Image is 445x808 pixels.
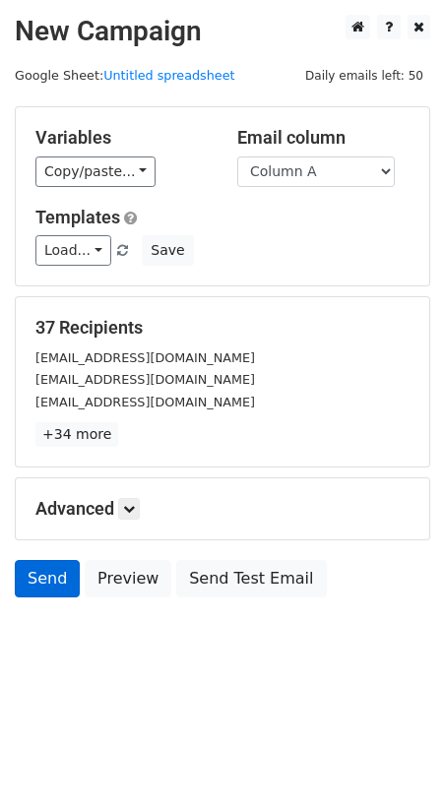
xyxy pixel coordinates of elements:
button: Save [142,235,193,266]
small: [EMAIL_ADDRESS][DOMAIN_NAME] [35,395,255,409]
small: [EMAIL_ADDRESS][DOMAIN_NAME] [35,372,255,387]
iframe: Chat Widget [347,714,445,808]
h5: Advanced [35,498,410,520]
small: [EMAIL_ADDRESS][DOMAIN_NAME] [35,350,255,365]
a: Templates [35,207,120,227]
small: Google Sheet: [15,68,235,83]
h2: New Campaign [15,15,430,48]
a: Daily emails left: 50 [298,68,430,83]
h5: Variables [35,127,208,149]
a: Load... [35,235,111,266]
h5: 37 Recipients [35,317,410,339]
a: Copy/paste... [35,156,156,187]
span: Daily emails left: 50 [298,65,430,87]
a: Send [15,560,80,597]
a: Untitled spreadsheet [103,68,234,83]
a: +34 more [35,422,118,447]
h5: Email column [237,127,410,149]
a: Preview [85,560,171,597]
a: Send Test Email [176,560,326,597]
